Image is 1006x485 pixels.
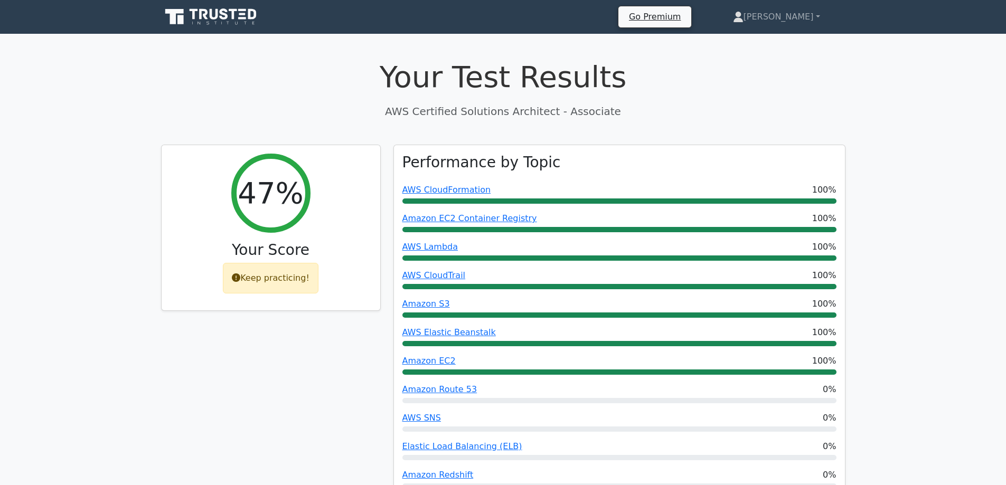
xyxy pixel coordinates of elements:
[161,103,845,119] p: AWS Certified Solutions Architect - Associate
[402,470,474,480] a: Amazon Redshift
[402,356,456,366] a: Amazon EC2
[402,185,491,195] a: AWS CloudFormation
[402,384,477,394] a: Amazon Route 53
[223,263,318,293] div: Keep practicing!
[170,241,372,259] h3: Your Score
[402,154,561,172] h3: Performance by Topic
[812,355,836,367] span: 100%
[623,9,687,24] a: Go Premium
[402,242,458,252] a: AWS Lambda
[823,440,836,453] span: 0%
[402,299,450,309] a: Amazon S3
[708,6,845,27] a: [PERSON_NAME]
[812,241,836,253] span: 100%
[812,326,836,339] span: 100%
[402,327,496,337] a: AWS Elastic Beanstalk
[812,184,836,196] span: 100%
[812,298,836,310] span: 100%
[402,441,522,451] a: Elastic Load Balancing (ELB)
[812,212,836,225] span: 100%
[161,59,845,94] h1: Your Test Results
[823,469,836,481] span: 0%
[402,270,466,280] a: AWS CloudTrail
[402,413,441,423] a: AWS SNS
[812,269,836,282] span: 100%
[238,175,303,211] h2: 47%
[402,213,537,223] a: Amazon EC2 Container Registry
[823,412,836,424] span: 0%
[823,383,836,396] span: 0%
